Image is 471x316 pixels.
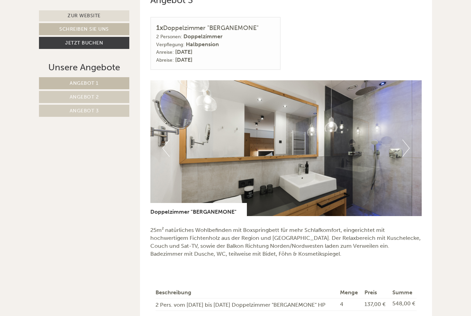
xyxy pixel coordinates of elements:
[337,287,362,298] th: Menge
[364,301,385,307] span: 137,00 €
[156,34,182,40] small: 2 Personen:
[230,182,272,194] button: Senden
[186,41,219,48] b: Halbpension
[362,287,390,298] th: Preis
[156,23,275,33] div: Doppelzimmer "BERGANEMONE"
[162,140,170,157] button: Previous
[150,203,247,216] div: Doppelzimmer "BERGANEMONE"
[183,33,222,40] b: Doppelzimmer
[156,23,163,32] b: 1x
[150,226,422,258] p: 25m² natürliches Wohlbefinden mit Boxspringbett für mehr Schlafkomfort, eingerichtet mit hochwert...
[175,57,192,63] b: [DATE]
[39,61,129,74] div: Unsere Angebote
[5,19,119,40] div: Guten Tag, wie können wir Ihnen helfen?
[156,298,337,311] td: 2 Pers. vom [DATE] bis [DATE] Doppelzimmer "BERGANEMONE" HP
[10,20,116,26] div: Hotel [GEOGRAPHIC_DATA]
[156,42,184,48] small: Verpflegung:
[390,298,417,311] td: 548,00 €
[39,37,129,49] a: Jetzt buchen
[39,10,129,21] a: Zur Website
[123,5,149,17] div: [DATE]
[70,80,99,86] span: Angebot 1
[337,298,362,311] td: 4
[156,49,174,55] small: Anreise:
[70,94,99,100] span: Angebot 2
[150,80,422,216] img: image
[70,108,99,114] span: Angebot 3
[156,57,174,63] small: Abreise:
[390,287,417,298] th: Summe
[175,49,192,55] b: [DATE]
[39,23,129,35] a: Schreiben Sie uns
[402,140,410,157] button: Next
[10,33,116,38] small: 22:51
[156,287,337,298] th: Beschreibung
